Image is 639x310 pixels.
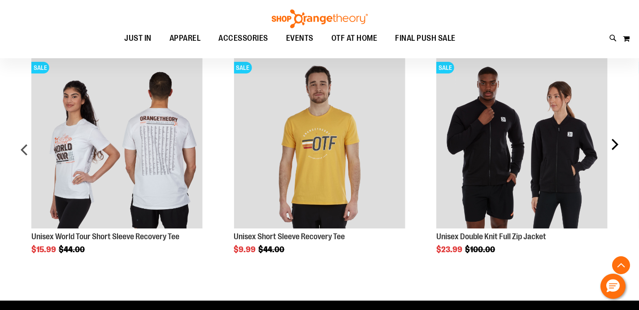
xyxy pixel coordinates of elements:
span: $100.00 [465,245,496,254]
a: OTF AT HOME [322,28,387,49]
img: Product image for Unisex World Tour Short Sleeve Recovery Tee [31,57,203,228]
button: Hello, have a question? Let’s chat. [600,274,626,299]
span: SALE [436,62,454,73]
a: JUST IN [115,28,161,49]
div: prev [16,44,34,263]
a: Product Page Link [234,57,405,230]
span: SALE [31,62,49,73]
a: FINAL PUSH SALE [386,28,465,49]
img: Product image for Unisex Double Knit Full Zip Jacket [436,57,608,228]
button: Back To Top [612,256,630,274]
span: EVENTS [286,28,313,48]
img: Product image for Unisex Short Sleeve Recovery Tee [234,57,405,228]
span: $15.99 [31,245,57,254]
span: $23.99 [436,245,464,254]
a: APPAREL [161,28,210,48]
span: $44.00 [258,245,286,254]
span: JUST IN [124,28,152,48]
a: Product Page Link [31,57,203,230]
div: next [605,44,623,263]
span: APPAREL [170,28,201,48]
img: Shop Orangetheory [270,9,369,28]
span: $9.99 [234,245,257,254]
span: ACCESSORIES [218,28,268,48]
span: $44.00 [59,245,86,254]
a: ACCESSORIES [209,28,277,49]
span: FINAL PUSH SALE [395,28,456,48]
span: OTF AT HOME [331,28,378,48]
a: Unisex Double Knit Full Zip Jacket [436,232,546,241]
a: Product Page Link [436,57,608,230]
a: Unisex World Tour Short Sleeve Recovery Tee [31,232,179,241]
a: EVENTS [277,28,322,49]
a: Unisex Short Sleeve Recovery Tee [234,232,345,241]
span: SALE [234,62,252,73]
